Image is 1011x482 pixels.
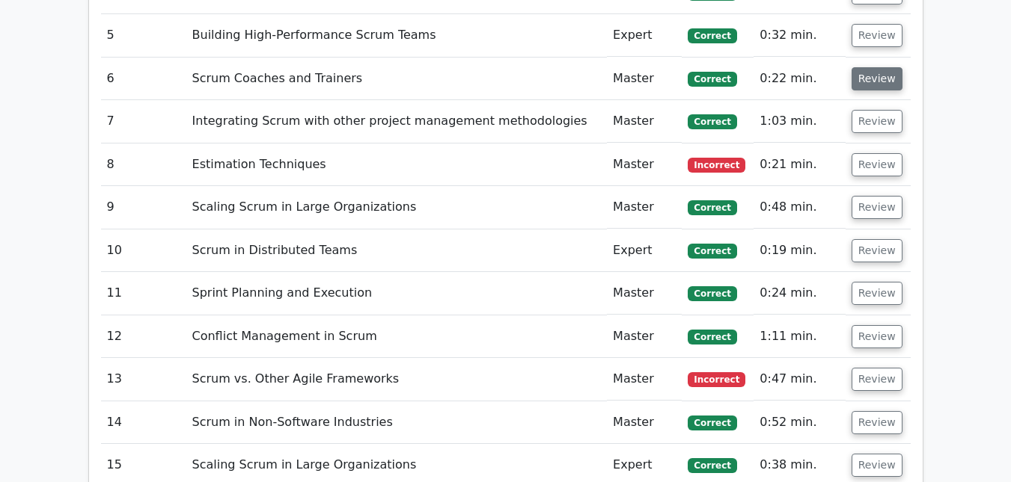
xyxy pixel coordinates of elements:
td: 14 [101,401,186,444]
td: Master [607,143,682,186]
span: Correct [688,458,736,473]
td: 6 [101,58,186,100]
td: 0:48 min. [754,186,845,229]
td: 11 [101,272,186,315]
td: Master [607,58,682,100]
span: Correct [688,286,736,301]
span: Correct [688,244,736,259]
button: Review [852,325,902,348]
td: Scrum vs. Other Agile Frameworks [186,358,608,401]
td: 0:24 min. [754,272,845,315]
button: Review [852,368,902,391]
span: Correct [688,415,736,430]
td: 9 [101,186,186,229]
span: Correct [688,200,736,215]
button: Review [852,282,902,305]
td: Scrum in Non-Software Industries [186,401,608,444]
td: 12 [101,315,186,358]
td: Estimation Techniques [186,143,608,186]
td: Scrum in Distributed Teams [186,229,608,272]
td: Master [607,358,682,401]
span: Correct [688,330,736,344]
td: 0:52 min. [754,401,845,444]
td: 7 [101,100,186,143]
td: 10 [101,229,186,272]
span: Correct [688,72,736,87]
td: Master [607,272,682,315]
td: 0:47 min. [754,358,845,401]
td: Conflict Management in Scrum [186,315,608,358]
td: 1:03 min. [754,100,845,143]
td: Master [607,100,682,143]
button: Review [852,67,902,90]
td: Integrating Scrum with other project management methodologies [186,100,608,143]
button: Review [852,196,902,219]
button: Review [852,239,902,262]
span: Correct [688,114,736,129]
td: 0:19 min. [754,229,845,272]
td: Master [607,186,682,229]
td: Master [607,401,682,444]
button: Review [852,454,902,477]
td: Master [607,315,682,358]
td: 0:21 min. [754,143,845,186]
span: Incorrect [688,158,745,173]
button: Review [852,411,902,434]
td: Building High-Performance Scrum Teams [186,14,608,57]
td: Expert [607,229,682,272]
td: Sprint Planning and Execution [186,272,608,315]
td: 8 [101,143,186,186]
span: Correct [688,28,736,43]
td: Scaling Scrum in Large Organizations [186,186,608,229]
td: Scrum Coaches and Trainers [186,58,608,100]
td: Expert [607,14,682,57]
td: 13 [101,358,186,401]
button: Review [852,24,902,47]
td: 5 [101,14,186,57]
span: Incorrect [688,372,745,387]
button: Review [852,153,902,176]
button: Review [852,110,902,133]
td: 1:11 min. [754,315,845,358]
td: 0:22 min. [754,58,845,100]
td: 0:32 min. [754,14,845,57]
